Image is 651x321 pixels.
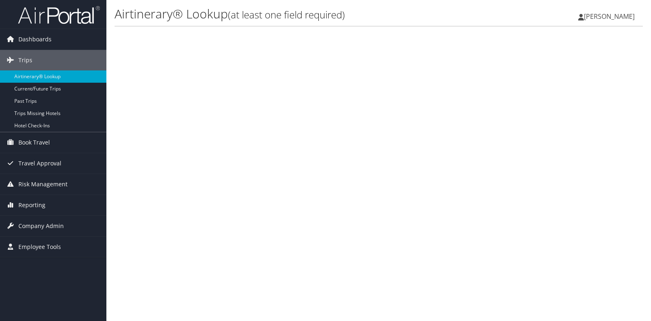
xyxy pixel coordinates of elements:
[584,12,635,21] span: [PERSON_NAME]
[115,5,467,23] h1: Airtinerary® Lookup
[578,4,643,29] a: [PERSON_NAME]
[18,29,52,50] span: Dashboards
[18,153,61,174] span: Travel Approval
[18,50,32,70] span: Trips
[18,5,100,25] img: airportal-logo.png
[18,174,68,194] span: Risk Management
[18,195,45,215] span: Reporting
[228,8,345,21] small: (at least one field required)
[18,132,50,153] span: Book Travel
[18,216,64,236] span: Company Admin
[18,237,61,257] span: Employee Tools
